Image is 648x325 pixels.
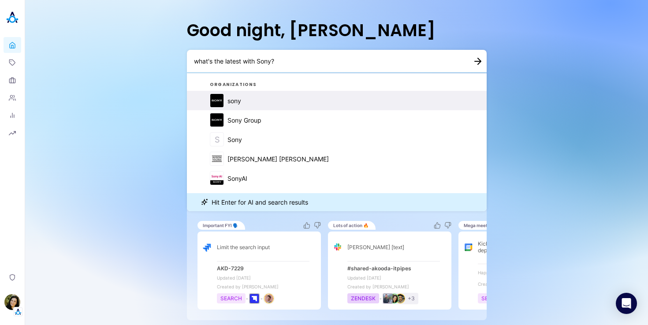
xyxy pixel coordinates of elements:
[395,294,402,303] a: person badge
[458,221,582,310] div: highlight-card
[458,221,507,230] div: Mega meeting 📅
[4,291,21,316] button: Ilana DjemalTenant Logo
[250,294,259,303] img: limit.com
[227,97,241,105] div: sony
[405,294,417,303] button: +3
[328,221,451,310] div: highlight-card
[187,130,487,149] button: SSony
[264,294,274,303] div: Go to person's profile
[314,222,321,229] button: Dislike
[264,294,270,303] a: person badge
[210,93,224,108] img: sony
[444,222,451,229] button: Dislike
[264,294,273,303] img: Tsvetan Tsvetanov
[187,78,257,91] h3: organizations
[250,294,259,303] div: Go to organization's profile
[396,294,405,303] img: Itamar Niddam
[14,307,22,316] img: Tenant Logo
[246,295,249,302] span: bullet space
[303,222,310,229] button: Like
[217,265,244,272] div: AKD-7229
[201,241,213,253] img: Jira
[227,175,247,182] div: SonyAI
[455,202,466,212] button: Previous
[187,149,487,168] button: Avison Young[PERSON_NAME] [PERSON_NAME]
[217,244,270,251] span: Limit the search input
[217,293,246,303] a: topic badge
[389,294,395,303] a: person badge
[466,202,476,212] button: Next
[347,275,440,280] span: Updated [DATE]
[210,152,224,166] img: Avison Young
[331,241,344,253] img: Slack
[347,265,411,272] div: #shared-akooda-itpipes
[227,155,329,163] div: [PERSON_NAME] [PERSON_NAME]
[434,222,441,229] button: Like
[210,132,224,146] div: S
[212,198,308,206] span: Hit Enter for AI and search results
[478,293,506,303] a: topic badge
[395,294,405,303] button: Itamar Niddam
[389,294,399,303] button: Ilana Djemal
[250,294,256,303] a: organization badge
[217,293,246,303] div: SEARCH
[187,91,487,110] button: sonysony
[328,221,376,230] div: Lots of action 🔥
[384,294,392,303] img: Michael Greene
[227,136,242,143] div: Sony
[4,294,20,310] img: Ilana Djemal
[389,294,399,303] div: Go to person's profile
[395,294,405,303] div: Go to person's profile
[347,244,404,251] span: [PERSON_NAME] [text]
[347,293,379,303] a: topic badge
[264,294,274,303] button: Tsvetan Tsvetanov
[197,221,321,310] div: highlight-card
[260,295,263,302] span: bullet space
[390,294,398,303] img: Ilana Djemal
[379,295,382,302] span: bullet space
[616,293,637,314] div: Open Intercom Messenger
[4,9,21,26] img: Akooda Logo
[210,171,224,185] img: SonyAI
[462,241,474,253] img: Google Calendar
[347,284,440,289] span: Created by [PERSON_NAME]
[197,221,245,230] div: Important FYI 🗣️
[478,293,506,303] div: SEARCH
[187,110,487,130] button: Sony GroupSony Group
[347,293,379,303] div: ZENDESK
[217,284,309,289] span: Created by [PERSON_NAME]
[250,294,259,303] button: limit.com
[210,113,224,127] img: Sony Group
[217,275,309,280] span: Updated [DATE]
[227,116,261,124] div: Sony Group
[383,294,393,303] button: Michael Greene
[478,240,570,254] span: Kickoff: agentic-es repo & deployment plan
[187,18,487,43] h1: Good night, [PERSON_NAME]
[478,270,570,275] span: Happening [DATE]
[478,281,570,287] span: Created by [PERSON_NAME]
[194,57,458,65] textarea: what's the latest with Sony?
[187,168,487,188] button: SonyAISonyAI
